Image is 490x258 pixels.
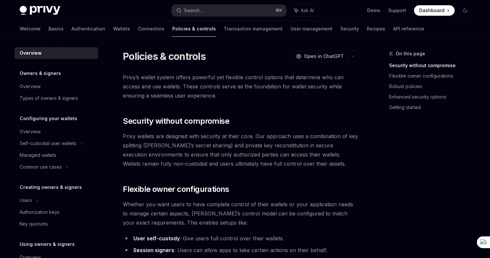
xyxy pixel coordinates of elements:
[71,21,105,37] a: Authentication
[389,60,476,71] a: Security without compromise
[14,126,98,138] a: Overview
[14,47,98,59] a: Overview
[20,128,41,136] div: Overview
[123,184,229,194] span: Flexible owner configurations
[172,5,286,16] button: Search...⌘K
[20,151,56,159] div: Managed wallets
[340,21,359,37] a: Security
[123,132,359,168] span: Privy wallets are designed with security at their core. Our approach uses a combination of key sp...
[396,50,425,58] span: On this page
[291,21,332,37] a: User management
[123,50,206,62] h1: Policies & controls
[133,235,180,242] strong: User self-custody
[388,7,406,14] a: Support
[20,240,75,248] h5: Using owners & signers
[123,200,359,227] span: Whether you want users to have complete control of their wallets or your application needs to man...
[301,7,314,14] span: Ask AI
[138,21,164,37] a: Connectors
[14,81,98,92] a: Overview
[20,115,77,122] h5: Configuring your wallets
[20,163,62,171] div: Common use cases
[20,139,76,147] div: Self-custodial user wallets
[20,183,82,191] h5: Creating owners & signers
[123,246,359,255] li: : Users can allow apps to take certain actions on their behalf.
[419,7,444,14] span: Dashboard
[123,73,359,100] span: Privy’s wallet system offers powerful yet flexible control options that determine who can access ...
[184,7,202,14] div: Search...
[172,21,216,37] a: Policies & controls
[123,234,359,243] li: : Give users full control over their wallets.
[14,92,98,104] a: Types of owners & signers
[414,5,455,16] a: Dashboard
[14,149,98,161] a: Managed wallets
[20,6,60,15] img: dark logo
[20,49,42,57] div: Overview
[367,21,385,37] a: Recipes
[389,92,476,102] a: Enhanced security options
[20,220,48,228] div: Key quorums
[290,5,318,16] button: Ask AI
[20,83,41,90] div: Overview
[113,21,130,37] a: Wallets
[123,116,229,126] span: Security without compromise
[14,206,98,218] a: Authorization keys
[20,196,32,204] div: Users
[275,8,282,13] span: ⌘ K
[389,71,476,81] a: Flexible owner configurations
[133,247,174,253] strong: Session signers
[460,5,470,16] button: Toggle dark mode
[292,51,348,62] button: Open in ChatGPT
[393,21,424,37] a: API reference
[304,53,344,60] span: Open in ChatGPT
[20,94,78,102] div: Types of owners & signers
[389,102,476,113] a: Getting started
[14,218,98,230] a: Key quorums
[20,69,61,77] h5: Owners & signers
[389,81,476,92] a: Robust policies
[48,21,64,37] a: Basics
[20,21,41,37] a: Welcome
[20,208,60,216] div: Authorization keys
[224,21,283,37] a: Transaction management
[367,7,380,14] a: Demo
